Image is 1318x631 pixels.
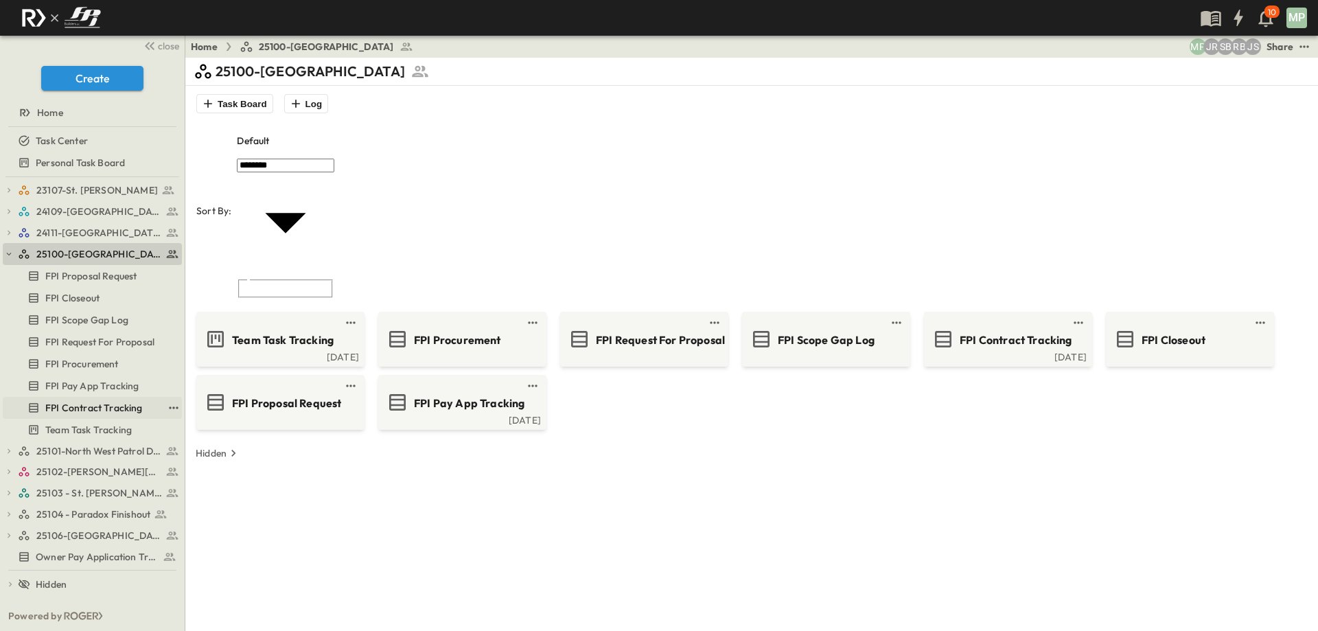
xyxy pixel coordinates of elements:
[3,152,182,174] div: Personal Task Boardtest
[165,400,182,416] button: test
[3,179,182,201] div: 23107-St. [PERSON_NAME]test
[199,391,359,413] a: FPI Proposal Request
[36,156,125,170] span: Personal Task Board
[1231,38,1247,55] div: Regina Barnett (rbarnett@fpibuilders.com)
[36,134,88,148] span: Task Center
[3,131,179,150] a: Task Center
[3,546,182,568] div: Owner Pay Application Trackingtest
[3,503,182,525] div: 25104 - Paradox Finishouttest
[237,134,269,148] p: Default
[36,247,162,261] span: 25100-Vanguard Prep School
[524,314,541,331] button: test
[18,526,179,545] a: 25106-St. Andrews Parking Lot
[36,507,150,521] span: 25104 - Paradox Finishout
[18,462,179,481] a: 25102-Christ The Redeemer Anglican Church
[1296,38,1313,55] button: test
[240,40,413,54] a: 25100-[GEOGRAPHIC_DATA]
[36,205,162,218] span: 24109-St. Teresa of Calcutta Parish Hall
[3,354,179,374] a: FPI Procurement
[18,202,179,221] a: 24109-St. Teresa of Calcutta Parish Hall
[138,36,182,55] button: close
[414,395,524,411] span: FPI Pay App Tracking
[381,413,541,424] a: [DATE]
[199,350,359,361] a: [DATE]
[45,291,100,305] span: FPI Closeout
[3,397,182,419] div: FPI Contract Trackingtest
[36,226,162,240] span: 24111-[GEOGRAPHIC_DATA]
[3,332,179,352] a: FPI Request For Proposal
[1070,314,1087,331] button: test
[18,441,179,461] a: 25101-North West Patrol Division
[1142,332,1205,348] span: FPI Closeout
[3,331,182,353] div: FPI Request For Proposaltest
[3,461,182,483] div: 25102-Christ The Redeemer Anglican Churchtest
[36,529,162,542] span: 25106-St. Andrews Parking Lot
[563,328,723,350] a: FPI Request For Proposal
[45,269,137,283] span: FPI Proposal Request
[745,328,905,350] a: FPI Scope Gap Log
[3,243,182,265] div: 25100-Vanguard Prep Schooltest
[1286,8,1307,28] div: MP
[3,420,179,439] a: Team Task Tracking
[190,444,246,463] button: Hidden
[18,223,179,242] a: 24111-[GEOGRAPHIC_DATA]
[1203,38,1220,55] div: Jayden Ramirez (jramirez@fpibuilders.com)
[16,3,106,32] img: c8d7d1ed905e502e8f77bf7063faec64e13b34fdb1f2bdd94b0e311fc34f8000.png
[3,353,182,375] div: FPI Procurementtest
[1285,6,1308,30] button: MP
[927,350,1087,361] a: [DATE]
[196,204,231,218] p: Sort By:
[3,525,182,547] div: 25106-St. Andrews Parking Lottest
[3,266,179,286] a: FPI Proposal Request
[3,265,182,287] div: FPI Proposal Requesttest
[1252,314,1269,331] button: test
[36,486,162,500] span: 25103 - St. [PERSON_NAME] Phase 2
[45,423,132,437] span: Team Task Tracking
[259,40,394,54] span: 25100-[GEOGRAPHIC_DATA]
[196,446,227,460] p: Hidden
[778,332,875,348] span: FPI Scope Gap Log
[3,287,182,309] div: FPI Closeouttest
[1109,328,1269,350] a: FPI Closeout
[414,332,501,348] span: FPI Procurement
[36,465,162,479] span: 25102-Christ The Redeemer Anglican Church
[3,309,182,331] div: FPI Scope Gap Logtest
[45,313,128,327] span: FPI Scope Gap Log
[1268,7,1276,18] p: 10
[41,66,143,91] button: Create
[237,124,334,157] div: Default
[381,391,541,413] a: FPI Pay App Tracking
[36,550,157,564] span: Owner Pay Application Tracking
[1190,38,1206,55] div: Monica Pruteanu (mpruteanu@fpibuilders.com)
[3,103,179,122] a: Home
[3,482,182,504] div: 25103 - St. [PERSON_NAME] Phase 2test
[37,106,63,119] span: Home
[18,181,179,200] a: 23107-St. [PERSON_NAME]
[196,94,273,113] button: Task Board
[1267,40,1293,54] div: Share
[232,332,334,348] span: Team Task Tracking
[3,440,182,462] div: 25101-North West Patrol Divisiontest
[381,328,541,350] a: FPI Procurement
[18,483,179,503] a: 25103 - St. [PERSON_NAME] Phase 2
[706,314,723,331] button: test
[45,401,143,415] span: FPI Contract Tracking
[191,40,218,54] a: Home
[3,419,182,441] div: Team Task Trackingtest
[199,328,359,350] a: Team Task Tracking
[3,288,179,308] a: FPI Closeout
[3,398,163,417] a: FPI Contract Tracking
[1245,38,1261,55] div: Jesse Sullivan (jsullivan@fpibuilders.com)
[960,332,1072,348] span: FPI Contract Tracking
[1217,38,1234,55] div: Sterling Barnett (sterling@fpibuilders.com)
[3,375,182,397] div: FPI Pay App Trackingtest
[45,335,154,349] span: FPI Request For Proposal
[3,200,182,222] div: 24109-St. Teresa of Calcutta Parish Halltest
[158,39,179,53] span: close
[45,357,119,371] span: FPI Procurement
[18,244,179,264] a: 25100-Vanguard Prep School
[3,376,179,395] a: FPI Pay App Tracking
[191,40,421,54] nav: breadcrumbs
